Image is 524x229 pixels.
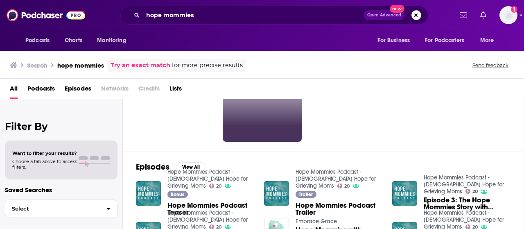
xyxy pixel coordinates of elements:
a: Hope Mommies Podcast Trailer [296,202,382,216]
button: open menu [420,33,476,48]
span: Want to filter your results? [12,150,77,156]
button: open menu [474,33,504,48]
span: For Business [377,35,410,46]
span: New [390,5,404,13]
span: Select [5,206,100,211]
p: Saved Searches [5,186,117,194]
span: 20 [216,184,221,188]
a: Hope Mommies Podcast - Gospel Hope for Grieving Moms [167,168,248,189]
input: Search podcasts, credits, & more... [143,9,364,22]
button: Select [5,200,117,218]
a: Show notifications dropdown [477,8,490,22]
span: Episode 3: The Hope Mommies Story with [PERSON_NAME] - [PERSON_NAME]'s Story and how she founded ... [424,197,510,211]
a: 20 [140,62,219,142]
a: 20 [337,184,350,188]
span: Charts [65,35,82,46]
div: Search podcasts, credits, & more... [120,6,428,25]
h2: Episodes [136,162,169,172]
h2: Filter By [5,120,117,132]
span: 20 [216,225,221,229]
button: Show profile menu [499,6,517,24]
button: Send feedback [470,62,511,69]
span: Networks [101,82,129,99]
img: Hope Mommies Podcast Teaser [136,181,161,206]
span: 20 [472,190,478,193]
span: Podcasts [25,35,50,46]
span: More [480,35,494,46]
a: Hope Mommies Podcast - Gospel Hope for Grieving Moms [424,174,504,195]
button: open menu [372,33,420,48]
h3: hope mommies [57,61,104,69]
span: 20 [344,184,350,188]
a: Episode 3: The Hope Mommies Story with Erin Cushman - Erin's Story and how she founded Hope Mommies [424,197,510,211]
a: Podcasts [27,82,55,99]
span: Credits [138,82,160,99]
a: EpisodesView All [136,162,206,172]
img: Podchaser - Follow, Share and Rate Podcasts [7,7,85,23]
a: Show notifications dropdown [456,8,470,22]
svg: Add a profile image [511,6,517,13]
button: open menu [20,33,60,48]
button: View All [176,162,206,172]
span: For Podcasters [425,35,464,46]
a: 20 [209,184,222,188]
a: 20 [465,189,478,194]
a: Try an exact match [111,61,170,70]
h3: Search [27,61,47,69]
span: 20 [472,225,478,229]
span: for more precise results [172,61,243,70]
a: Embrace Grace [296,218,337,225]
button: Open AdvancedNew [364,10,405,20]
span: Logged in as WPubPR1 [499,6,517,24]
span: Bonus [171,192,184,197]
span: Choose a tab above to access filters. [12,159,77,170]
a: Charts [59,33,87,48]
img: User Profile [499,6,517,24]
a: Hope Mommies Podcast Teaser [167,202,254,216]
a: Hope Mommies Podcast - Gospel Hope for Grieving Moms [296,168,376,189]
img: Hope Mommies Podcast Trailer [264,181,289,206]
a: Lists [169,82,182,99]
span: Open Advanced [367,13,401,17]
span: Trailer [299,192,313,197]
a: Episodes [65,82,91,99]
button: open menu [91,33,137,48]
a: All [10,82,18,99]
span: Monitoring [97,35,126,46]
img: Episode 3: The Hope Mommies Story with Erin Cushman - Erin's Story and how she founded Hope Mommies [392,181,417,206]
